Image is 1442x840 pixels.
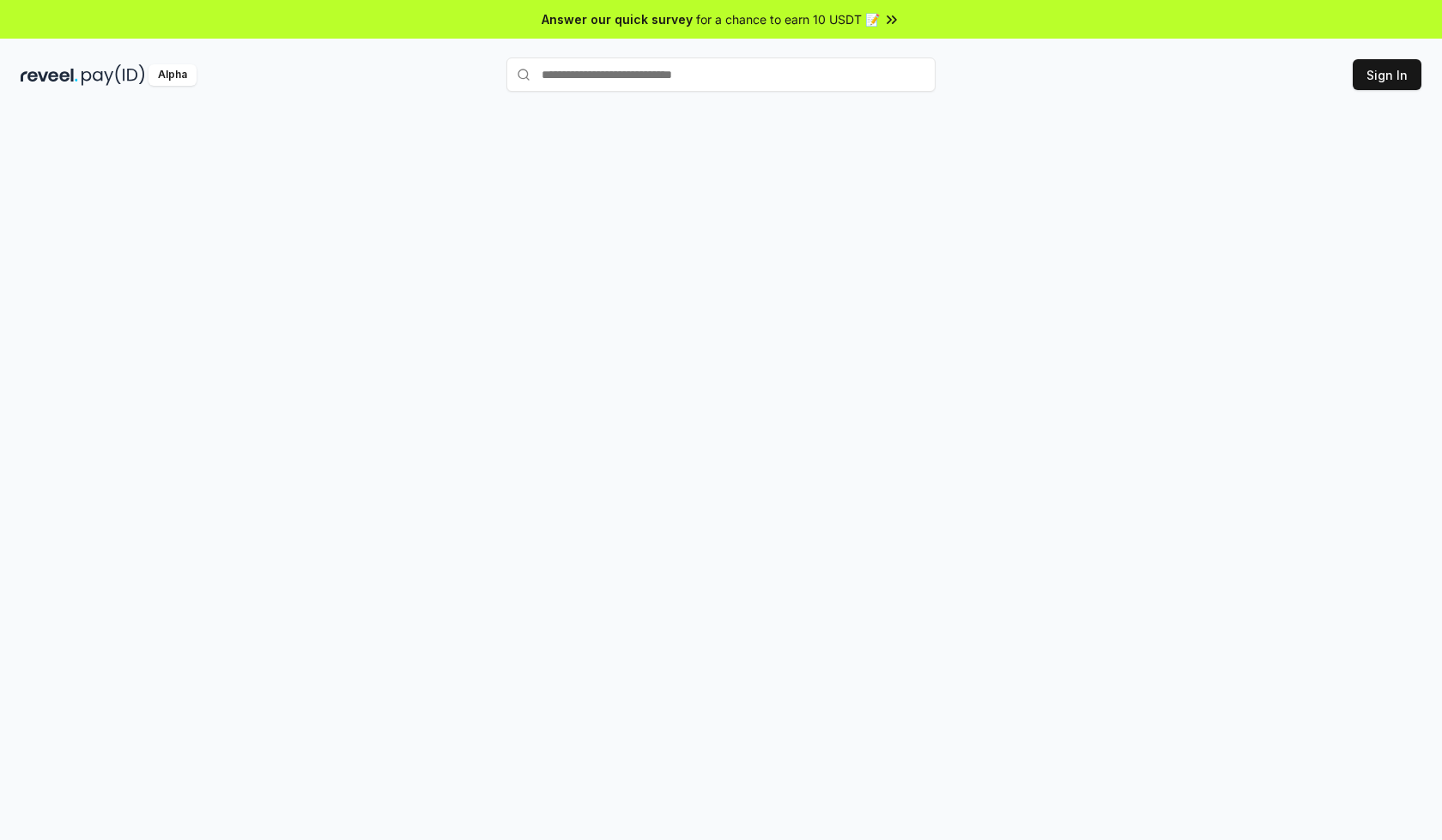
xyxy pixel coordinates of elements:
[696,10,880,28] span: for a chance to earn 10 USDT 📝
[21,64,78,86] img: reveel_dark
[542,10,693,28] span: Answer our quick survey
[1353,59,1421,90] button: Sign In
[148,64,197,86] div: Alpha
[82,64,145,86] img: pay_id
